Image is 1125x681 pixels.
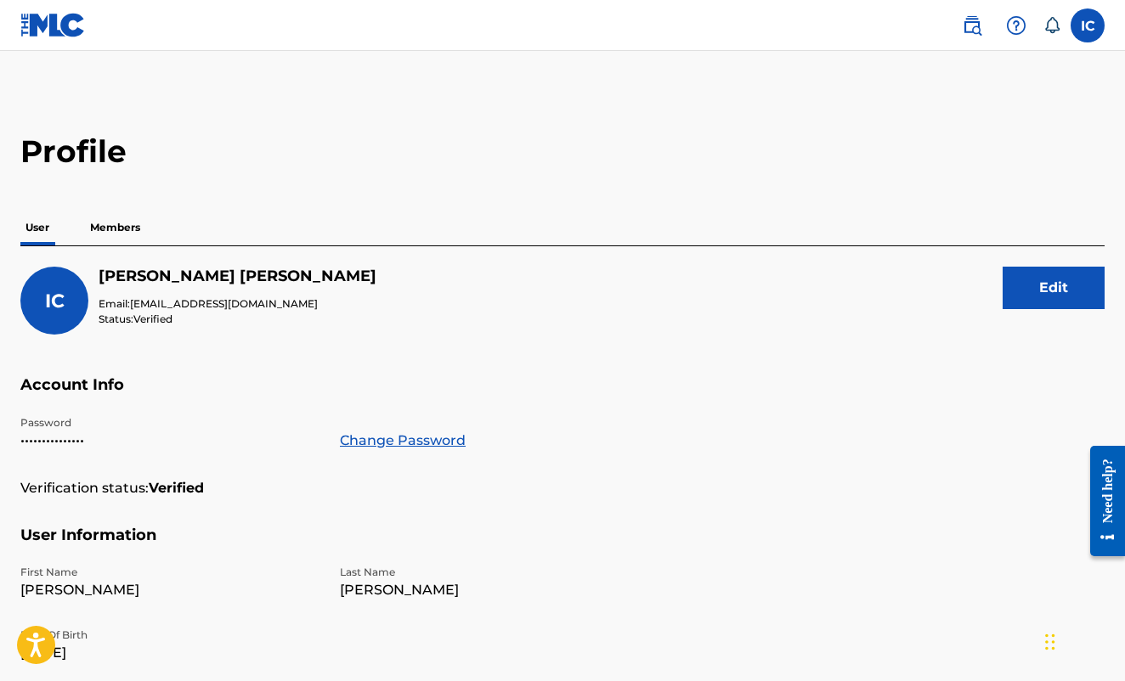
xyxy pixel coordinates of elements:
div: Help [999,8,1033,42]
span: IC [45,290,65,312]
div: Drag [1045,616,1055,667]
p: ••••••••••••••• [20,431,319,451]
img: MLC Logo [20,13,86,37]
p: First Name [20,565,319,580]
img: help [1006,15,1026,36]
p: Verification status: [20,478,149,498]
h5: Account Info [20,375,1105,415]
span: Verified [133,312,172,325]
div: User Menu [1071,8,1105,42]
iframe: Chat Widget [1040,599,1125,681]
button: Edit [1003,267,1105,309]
p: [PERSON_NAME] [20,580,319,600]
h5: User Information [20,526,1105,566]
a: Public Search [955,8,989,42]
p: Password [20,415,319,431]
strong: Verified [149,478,204,498]
p: [PERSON_NAME] [340,580,639,600]
p: [DATE] [20,643,319,663]
p: Status: [99,312,376,327]
h5: ISABELLA CORTES LARA [99,267,376,286]
p: Email: [99,296,376,312]
p: Last Name [340,565,639,580]
span: [EMAIL_ADDRESS][DOMAIN_NAME] [130,297,318,310]
iframe: Resource Center [1077,428,1125,573]
h2: Profile [20,132,1105,171]
a: Change Password [340,431,466,451]
img: search [962,15,982,36]
p: User [20,210,54,245]
p: Date Of Birth [20,628,319,643]
p: Members [85,210,145,245]
div: Notifications [1043,17,1060,34]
